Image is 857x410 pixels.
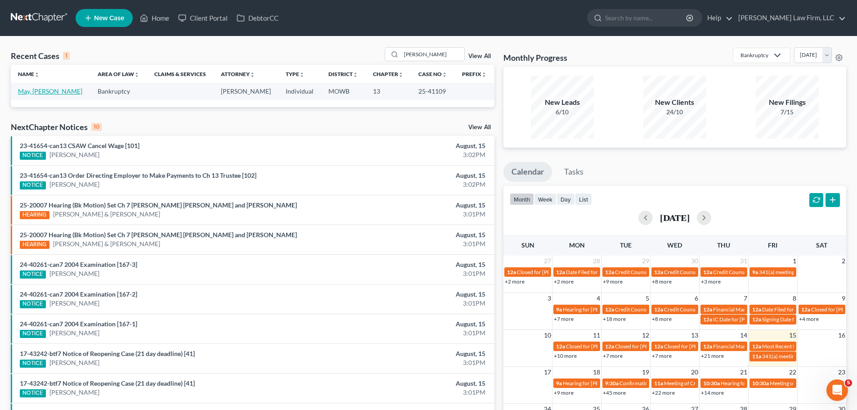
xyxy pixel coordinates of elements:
[20,201,297,209] a: 25-20007 Hearing (Bk Motion) Set Ch 7 [PERSON_NAME] [PERSON_NAME] and [PERSON_NAME]
[664,343,786,350] span: Closed for [PERSON_NAME][GEOGRAPHIC_DATA]
[605,269,614,275] span: 12a
[94,15,124,22] span: New Case
[826,379,848,401] iframe: Intercom live chat
[517,269,632,275] span: Closed for [PERSON_NAME] & [PERSON_NAME]
[250,72,255,77] i: unfold_more
[418,71,447,77] a: Case Nounfold_more
[543,330,552,341] span: 10
[20,300,46,308] div: NOTICE
[174,10,232,26] a: Client Portal
[619,380,722,387] span: Confirmation hearing for [PERSON_NAME]
[801,306,810,313] span: 12a
[694,293,699,304] span: 6
[20,270,46,279] div: NOTICE
[717,241,730,249] span: Thu
[353,72,358,77] i: unfold_more
[713,316,782,323] span: IC Date for [PERSON_NAME]
[134,72,139,77] i: unfold_more
[592,256,601,266] span: 28
[20,211,49,219] div: HEARING
[20,290,137,298] a: 24-40261-can7 2004 Examination [167-2]
[336,201,485,210] div: August, 15
[336,379,485,388] div: August, 15
[49,150,99,159] a: [PERSON_NAME]
[643,108,706,117] div: 24/10
[752,316,761,323] span: 12a
[34,72,40,77] i: unfold_more
[660,213,690,222] h2: [DATE]
[603,352,623,359] a: +7 more
[762,316,843,323] span: Signing Date for [PERSON_NAME]
[481,72,487,77] i: unfold_more
[507,269,516,275] span: 12a
[652,315,672,322] a: +8 more
[566,269,743,275] span: Date Filed for [GEOGRAPHIC_DATA][PERSON_NAME] & [PERSON_NAME]
[373,71,404,77] a: Chapterunfold_more
[556,193,575,205] button: day
[49,329,99,338] a: [PERSON_NAME]
[752,380,769,387] span: 10:30a
[20,142,139,149] a: 23-41654-can13 CSAW Cancel Wage [101]
[788,330,797,341] span: 15
[575,193,592,205] button: list
[739,330,748,341] span: 14
[837,330,846,341] span: 16
[615,343,682,350] span: Closed for [PERSON_NAME]
[615,269,709,275] span: Credit Counseling for [PERSON_NAME]
[49,299,99,308] a: [PERSON_NAME]
[214,83,278,99] td: [PERSON_NAME]
[652,389,675,396] a: +22 more
[336,239,485,248] div: 3:01PM
[49,388,99,397] a: [PERSON_NAME]
[53,239,160,248] a: [PERSON_NAME] & [PERSON_NAME]
[401,48,464,61] input: Search by name...
[442,72,447,77] i: unfold_more
[20,320,137,328] a: 24-40261-can7 2004 Examination [167-1]
[221,71,255,77] a: Attorneyunfold_more
[18,87,82,95] a: May, [PERSON_NAME]
[664,380,764,387] span: Meeting of Creditors for [PERSON_NAME]
[20,152,46,160] div: NOTICE
[713,343,818,350] span: Financial Management for [PERSON_NAME]
[503,52,567,63] h3: Monthly Progress
[845,379,852,387] span: 5
[762,353,857,360] span: 341(a) meeting for [PERSON_NAME], III
[20,389,46,397] div: NOTICE
[328,71,358,77] a: Districtunfold_more
[366,83,411,99] td: 13
[321,83,366,99] td: MOWB
[690,330,699,341] span: 13
[641,256,650,266] span: 29
[20,261,137,268] a: 24-40261-can7 2004 Examination [167-3]
[11,122,102,132] div: NextChapter Notices
[20,360,46,368] div: NOTICE
[841,256,846,266] span: 2
[837,367,846,378] span: 23
[20,350,195,357] a: 17-43242-btf7 Notice of Reopening Case (21 day deadline) [41]
[18,71,40,77] a: Nameunfold_more
[232,10,283,26] a: DebtorCC
[336,269,485,278] div: 3:01PM
[336,299,485,308] div: 3:01PM
[20,241,49,249] div: HEARING
[799,315,819,322] a: +4 more
[756,97,819,108] div: New Filings
[556,380,562,387] span: 9a
[554,315,574,322] a: +7 more
[641,367,650,378] span: 19
[398,72,404,77] i: unfold_more
[721,380,798,387] span: Hearing for Priority Logistics Inc.
[752,269,758,275] span: 9a
[278,83,321,99] td: Individual
[336,230,485,239] div: August, 15
[703,269,712,275] span: 12a
[703,306,712,313] span: 12a
[543,367,552,378] span: 17
[531,97,594,108] div: New Leads
[468,124,491,131] a: View All
[654,380,663,387] span: 11a
[566,343,633,350] span: Closed for [PERSON_NAME]
[286,71,305,77] a: Typeunfold_more
[547,293,552,304] span: 3
[740,51,768,59] div: Bankruptcy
